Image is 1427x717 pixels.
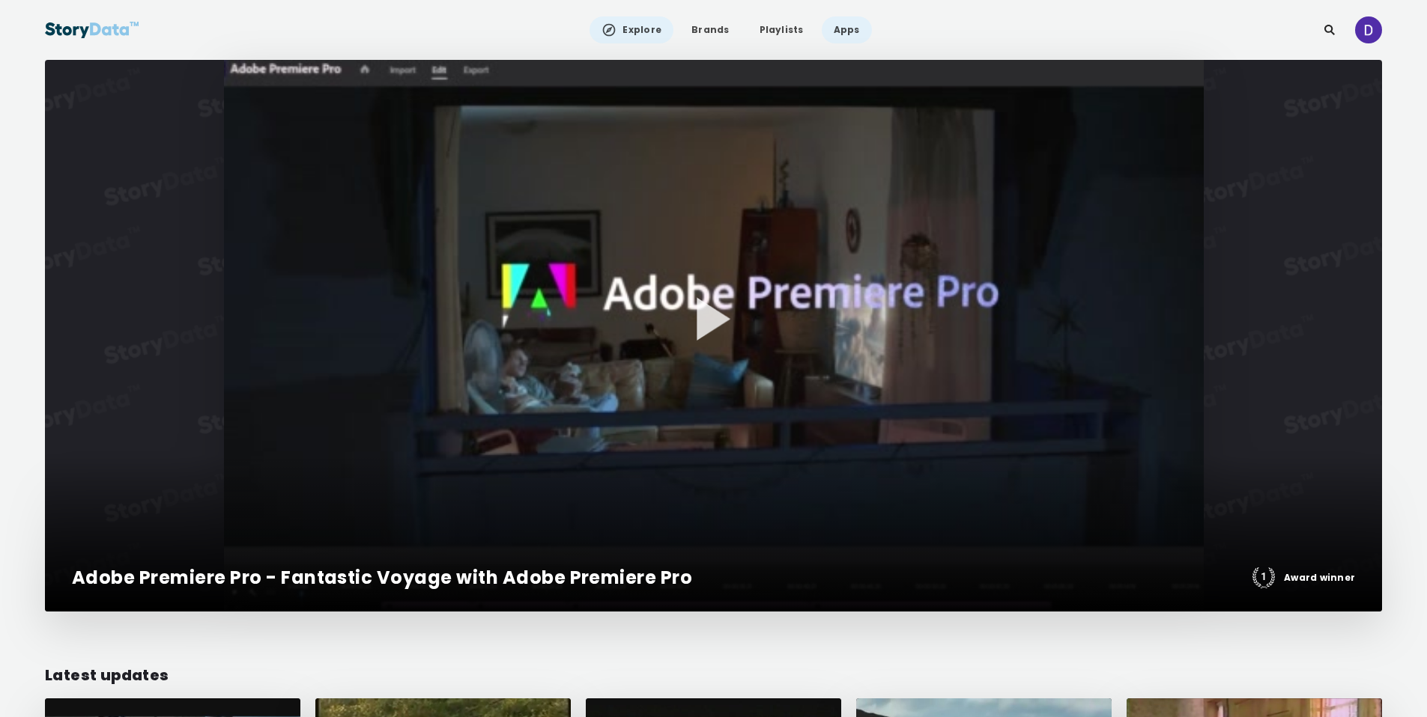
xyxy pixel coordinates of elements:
img: ACg8ocKzwPDiA-G5ZA1Mflw8LOlJAqwuiocHy5HQ8yAWPW50gy9RiA=s96-c [1355,16,1382,43]
img: StoryData Logo [45,16,139,43]
a: Brands [679,16,741,43]
a: Apps [822,16,872,43]
a: Playlists [748,16,816,43]
div: Latest updates [45,664,1382,686]
a: Explore [590,16,673,43]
